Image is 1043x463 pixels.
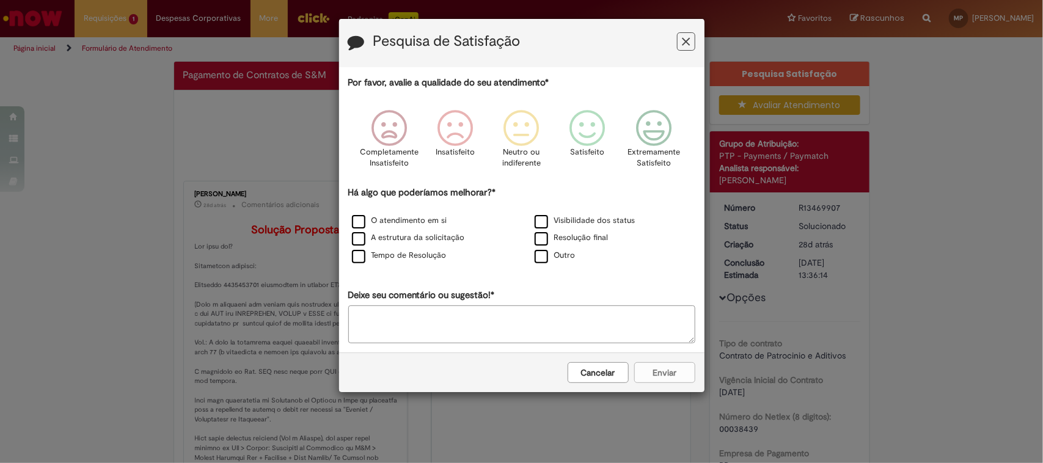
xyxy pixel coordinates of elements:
[373,34,521,49] label: Pesquisa de Satisfação
[568,362,629,383] button: Cancelar
[623,101,685,184] div: Extremamente Satisfeito
[436,147,475,158] p: Insatisfeito
[358,101,420,184] div: Completamente Insatisfeito
[535,250,576,261] label: Outro
[348,186,695,265] div: Há algo que poderíamos melhorar?*
[360,147,419,169] p: Completamente Insatisfeito
[557,101,619,184] div: Satisfeito
[535,215,635,227] label: Visibilidade dos status
[628,147,680,169] p: Extremamente Satisfeito
[348,76,549,89] label: Por favor, avalie a qualidade do seu atendimento*
[571,147,605,158] p: Satisfeito
[535,232,609,244] label: Resolução final
[490,101,552,184] div: Neutro ou indiferente
[352,250,447,261] label: Tempo de Resolução
[352,215,447,227] label: O atendimento em si
[424,101,486,184] div: Insatisfeito
[352,232,465,244] label: A estrutura da solicitação
[499,147,543,169] p: Neutro ou indiferente
[348,289,495,302] label: Deixe seu comentário ou sugestão!*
